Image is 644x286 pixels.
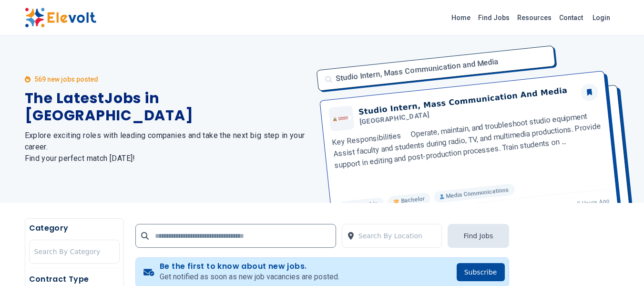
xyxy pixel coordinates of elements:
h2: Explore exciting roles with leading companies and take the next big step in your career. Find you... [25,130,311,164]
button: Find Jobs [448,224,509,248]
h5: Contract Type [29,274,120,285]
a: Login [587,8,616,27]
p: Get notified as soon as new job vacancies are posted. [160,271,339,283]
h4: Be the first to know about new jobs. [160,262,339,271]
a: Resources [513,10,555,25]
h5: Category [29,222,120,234]
p: 569 new jobs posted [34,74,98,84]
h1: The Latest Jobs in [GEOGRAPHIC_DATA] [25,90,311,124]
a: Contact [555,10,587,25]
iframe: Chat Widget [596,240,644,286]
a: Find Jobs [474,10,513,25]
a: Home [448,10,474,25]
button: Subscribe [457,263,505,281]
img: Elevolt [25,8,96,28]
